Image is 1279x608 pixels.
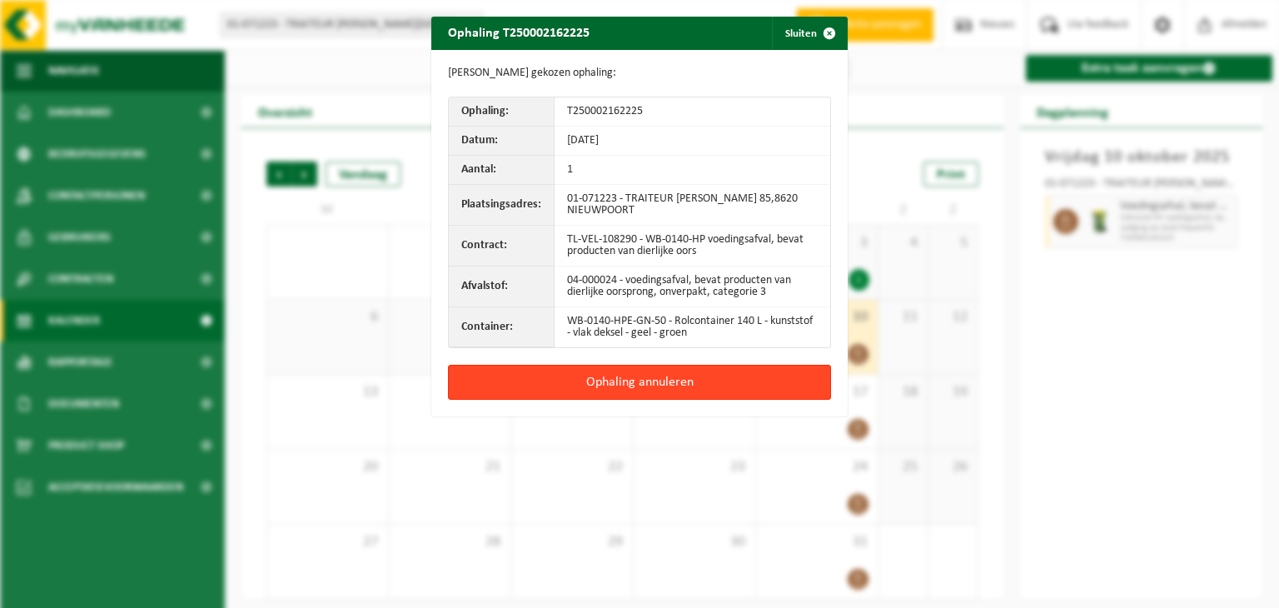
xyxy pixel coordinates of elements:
[772,17,846,50] button: Sluiten
[449,267,555,307] th: Afvalstof:
[555,127,830,156] td: [DATE]
[449,156,555,185] th: Aantal:
[555,226,830,267] td: TL-VEL-108290 - WB-0140-HP voedingsafval, bevat producten van dierlijke oors
[555,267,830,307] td: 04-000024 - voedingsafval, bevat producten van dierlijke oorsprong, onverpakt, categorie 3
[449,97,555,127] th: Ophaling:
[449,127,555,156] th: Datum:
[449,307,555,347] th: Container:
[555,185,830,226] td: 01-071223 - TRAITEUR [PERSON_NAME] 85,8620 NIEUWPOORT
[448,365,831,400] button: Ophaling annuleren
[449,226,555,267] th: Contract:
[431,17,606,48] h2: Ophaling T250002162225
[555,97,830,127] td: T250002162225
[555,156,830,185] td: 1
[448,67,831,80] p: [PERSON_NAME] gekozen ophaling:
[555,307,830,347] td: WB-0140-HPE-GN-50 - Rolcontainer 140 L - kunststof - vlak deksel - geel - groen
[449,185,555,226] th: Plaatsingsadres:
